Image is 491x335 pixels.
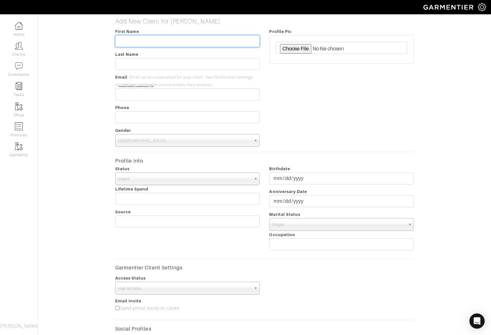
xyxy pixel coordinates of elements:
img: dashboard-icon-dbcd8f5a0b271acd01030246c82b418ddd0df26cd7fceb0bd07c9910d44c42f6.png [15,22,23,30]
span: Single [272,218,405,231]
img: garments-icon-b7da505a4dc4fd61783c78ac3ca0ef83fa9d6f193b1c9dc38574b1d14d53ca28.png [15,142,23,150]
span: Anniversary Date [269,189,307,194]
h5: Add New Client for [PERSON_NAME] [115,17,414,25]
span: Has Access [118,282,251,295]
span: (Enter an accurate email for your client. See Notification Settings in to control emails they rec... [115,75,253,87]
strong: Profile Info [115,158,143,164]
span: Gender [115,128,131,133]
span: Occupation [269,232,295,237]
span: Access Status [115,276,146,280]
img: garments-icon-b7da505a4dc4fd61783c78ac3ca0ef83fa9d6f193b1c9dc38574b1d14d53ca28.png [15,102,23,110]
strong: Social Profiles [115,326,151,332]
img: comment-icon-a0a6a9ef722e966f86d9cbdc48e553b5cf19dbc54f86b18d962a5391bc8f6eb6.png [15,62,23,70]
strong: Garmentier Client Settings [115,265,182,271]
img: garmentier-logo-header-white-b43fb05a5012e4ada735d5af1a66efaba907eab6374d6393d1fbf88cb4ef424d.png [420,2,478,13]
span: Lifetime Spend [115,187,149,191]
span: Client [118,173,251,185]
img: gear-icon-white-bd11855cb880d31180b6d7d6211b90ccbf57a29d726f0c71d8c61bd08dd39cc2.png [478,3,486,11]
label: Send email invite to client [115,305,179,312]
span: Profile Pic [269,29,292,34]
span: Email Invite [115,299,142,303]
span: Email [115,75,128,80]
span: Source [115,209,131,214]
img: orders-icon-0abe47150d42831381b5fb84f609e132dff9fe21cb692f30cb5eec754e2cba89.png [15,122,23,130]
span: Status [115,166,129,171]
span: [DEMOGRAPHIC_DATA] [118,134,251,147]
span: First Name [115,29,139,34]
span: Last Name [115,52,138,57]
img: reminder-icon-8004d30b9f0a5d33ae49ab947aed9ed385cf756f9e5892f1edd6e32f2345188e.png [15,82,23,90]
input: Send email invite to client [115,306,119,310]
img: clients-icon-6bae9207a08558b7cb47a8932f037763ab4055f8c8b6bfacd5dc20c3e0201464.png [15,42,23,50]
span: Marital Status [269,212,300,217]
span: Phone [115,105,129,110]
span: Birthdate [269,166,290,171]
a: company settings [119,83,154,87]
div: Open Intercom Messenger [469,313,485,329]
